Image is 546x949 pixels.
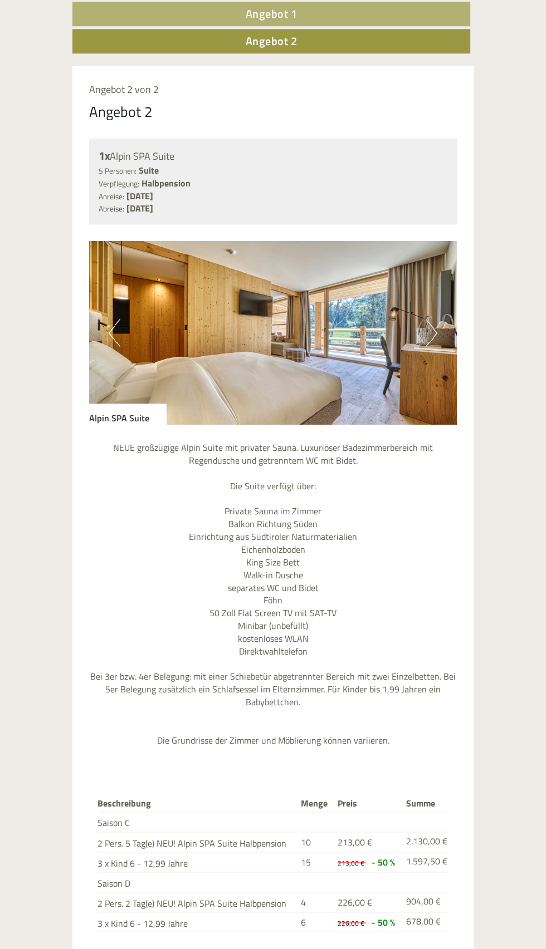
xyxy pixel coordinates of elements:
[139,164,159,177] b: Suite
[109,319,120,347] button: Previous
[402,795,448,812] th: Summe
[99,148,447,164] div: Alpin SPA Suite
[89,82,159,97] span: Angebot 2 von 2
[142,176,191,190] b: Halbpension
[296,912,333,932] td: 6
[8,30,178,64] div: Guten Tag, wie können wir Ihnen helfen?
[99,165,136,176] small: 5 Personen:
[99,178,139,189] small: Verpflegung:
[97,795,296,812] th: Beschreibung
[126,201,153,215] b: [DATE]
[338,835,372,848] span: 213,00 €
[99,191,124,202] small: Anreise:
[89,101,153,122] div: Angebot 2
[246,5,298,22] span: Angebot 1
[372,855,395,868] span: - 50 %
[246,32,298,50] span: Angebot 2
[338,895,372,908] span: 226,00 €
[17,32,172,41] div: [GEOGRAPHIC_DATA]
[333,795,402,812] th: Preis
[97,892,296,912] td: 2 Pers. 2 Tag(e) NEU! Alpin SPA Suite Halbpension
[99,203,124,214] small: Abreise:
[402,852,448,872] td: 1.597,50 €
[296,892,333,912] td: 4
[402,912,448,932] td: 678,00 €
[97,872,296,892] td: Saison D
[402,832,448,852] td: 2.130,00 €
[97,912,296,932] td: 3 x Kind 6 - 12,99 Jahre
[160,8,208,27] div: Montag
[402,892,448,912] td: 904,00 €
[97,812,296,832] td: Saison C
[17,54,172,62] small: 21:35
[296,852,333,872] td: 15
[296,832,333,852] td: 10
[296,288,368,313] button: Senden
[97,832,296,852] td: 2 Pers. 5 Tag(e) NEU! Alpin SPA Suite Halbpension
[338,917,364,928] span: 226,00 €
[372,915,395,928] span: - 50 %
[97,852,296,872] td: 3 x Kind 6 - 12,99 Jahre
[296,795,333,812] th: Menge
[89,441,457,746] p: NEUE großzügige Alpin Suite mit privater Sauna. Luxuriöser Badezimmerbereich mit Regendusche und ...
[89,241,457,425] img: image
[126,189,153,203] b: [DATE]
[426,319,437,347] button: Next
[338,857,364,868] span: 213,00 €
[89,404,166,425] div: Alpin SPA Suite
[99,147,110,164] b: 1x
